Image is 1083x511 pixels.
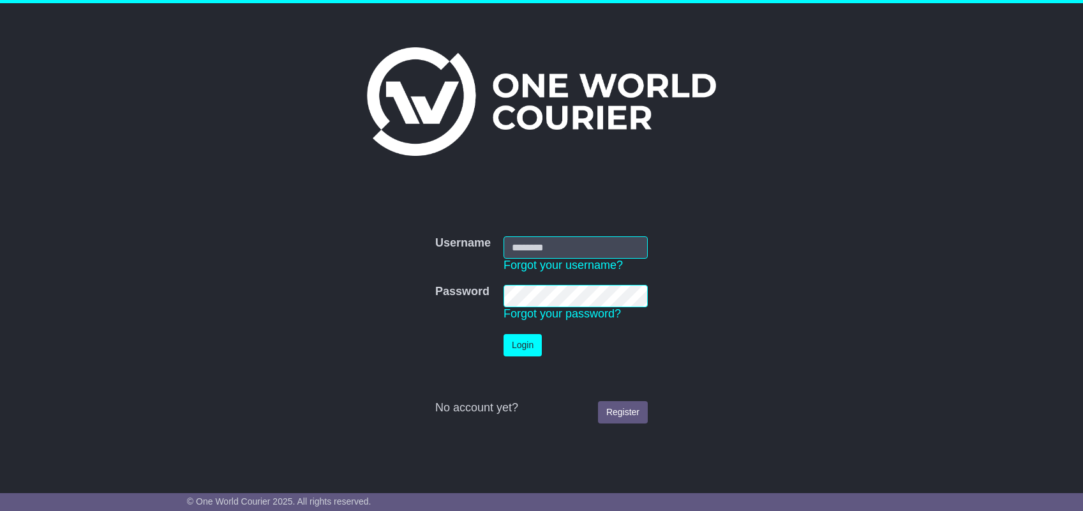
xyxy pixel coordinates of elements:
[598,401,648,423] a: Register
[504,307,621,320] a: Forgot your password?
[435,401,648,415] div: No account yet?
[435,236,491,250] label: Username
[435,285,489,299] label: Password
[504,334,542,356] button: Login
[367,47,715,156] img: One World
[187,496,371,507] span: © One World Courier 2025. All rights reserved.
[504,259,623,271] a: Forgot your username?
